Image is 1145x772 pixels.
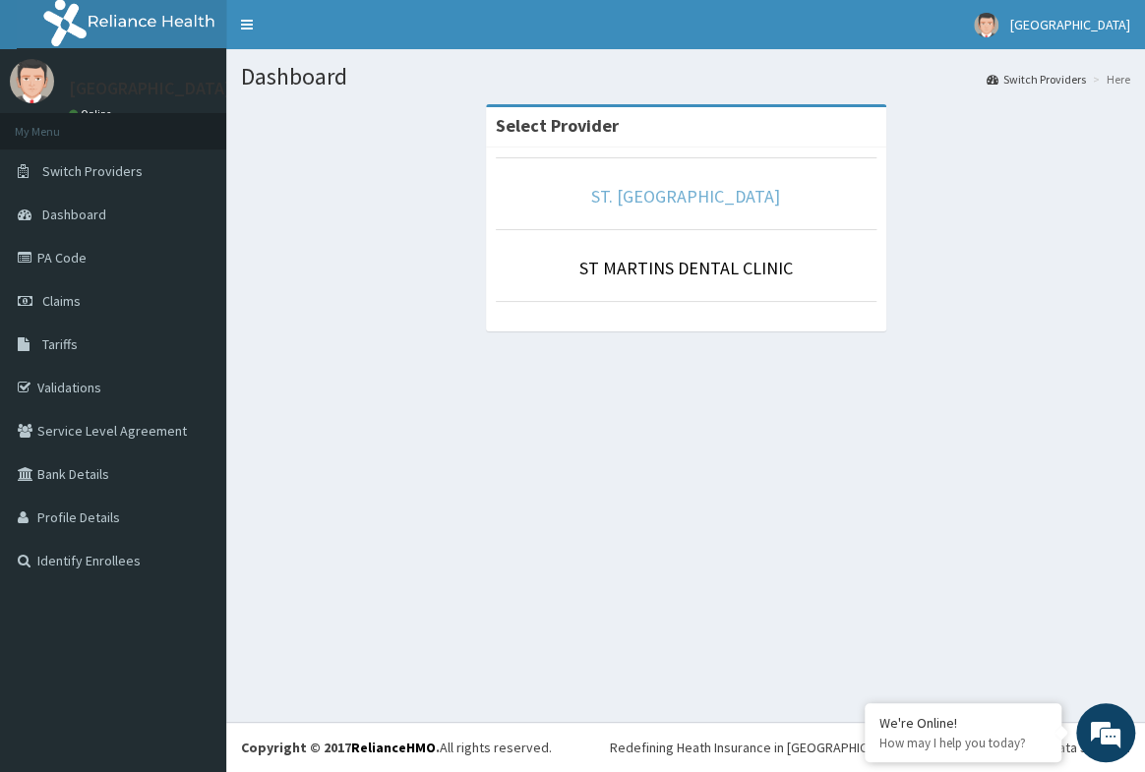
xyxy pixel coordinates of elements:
[1088,71,1130,88] li: Here
[241,64,1130,89] h1: Dashboard
[879,735,1047,751] p: How may I help you today?
[10,59,54,103] img: User Image
[496,114,619,137] strong: Select Provider
[1010,16,1130,33] span: [GEOGRAPHIC_DATA]
[241,739,440,756] strong: Copyright © 2017 .
[974,13,998,37] img: User Image
[351,739,436,756] a: RelianceHMO
[42,162,143,180] span: Switch Providers
[579,257,793,279] a: ST MARTINS DENTAL CLINIC
[69,80,231,97] p: [GEOGRAPHIC_DATA]
[879,714,1047,732] div: We're Online!
[42,292,81,310] span: Claims
[610,738,1130,757] div: Redefining Heath Insurance in [GEOGRAPHIC_DATA] using Telemedicine and Data Science!
[987,71,1086,88] a: Switch Providers
[591,185,780,208] a: ST. [GEOGRAPHIC_DATA]
[42,206,106,223] span: Dashboard
[42,335,78,353] span: Tariffs
[226,722,1145,772] footer: All rights reserved.
[69,107,116,121] a: Online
